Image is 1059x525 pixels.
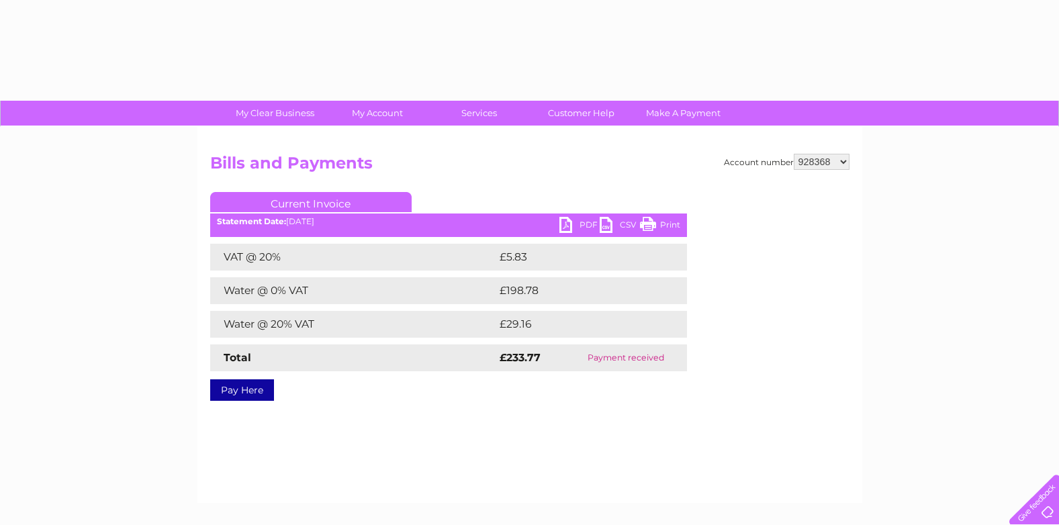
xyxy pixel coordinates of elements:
td: Water @ 0% VAT [210,277,496,304]
h2: Bills and Payments [210,154,849,179]
td: Payment received [565,344,687,371]
td: Water @ 20% VAT [210,311,496,338]
a: Current Invoice [210,192,412,212]
td: £29.16 [496,311,659,338]
a: Make A Payment [628,101,739,126]
td: £5.83 [496,244,655,271]
b: Statement Date: [217,216,286,226]
a: Print [640,217,680,236]
td: VAT @ 20% [210,244,496,271]
a: CSV [600,217,640,236]
strong: £233.77 [500,351,541,364]
a: Pay Here [210,379,274,401]
td: £198.78 [496,277,663,304]
a: PDF [559,217,600,236]
a: My Clear Business [220,101,330,126]
a: Services [424,101,535,126]
a: My Account [322,101,432,126]
div: Account number [724,154,849,170]
div: [DATE] [210,217,687,226]
a: Customer Help [526,101,637,126]
strong: Total [224,351,251,364]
